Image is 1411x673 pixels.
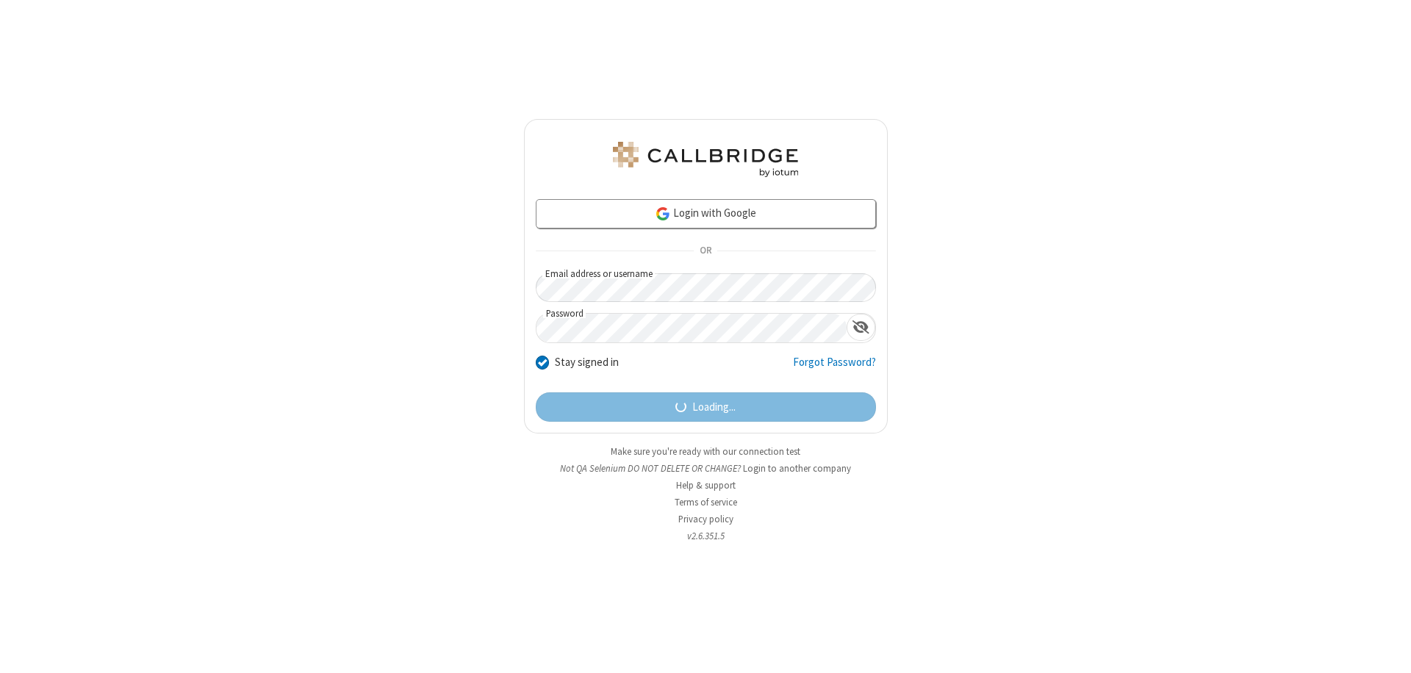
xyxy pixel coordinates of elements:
li: v2.6.351.5 [524,529,888,543]
a: Help & support [676,479,736,492]
img: QA Selenium DO NOT DELETE OR CHANGE [610,142,801,177]
a: Forgot Password? [793,354,876,382]
img: google-icon.png [655,206,671,222]
input: Email address or username [536,273,876,302]
div: Show password [847,314,875,341]
button: Loading... [536,392,876,422]
a: Make sure you're ready with our connection test [611,445,800,458]
li: Not QA Selenium DO NOT DELETE OR CHANGE? [524,461,888,475]
label: Stay signed in [555,354,619,371]
a: Terms of service [675,496,737,508]
span: Loading... [692,399,736,416]
a: Privacy policy [678,513,733,525]
iframe: Chat [1374,635,1400,663]
input: Password [536,314,847,342]
a: Login with Google [536,199,876,228]
span: OR [694,241,717,262]
button: Login to another company [743,461,851,475]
